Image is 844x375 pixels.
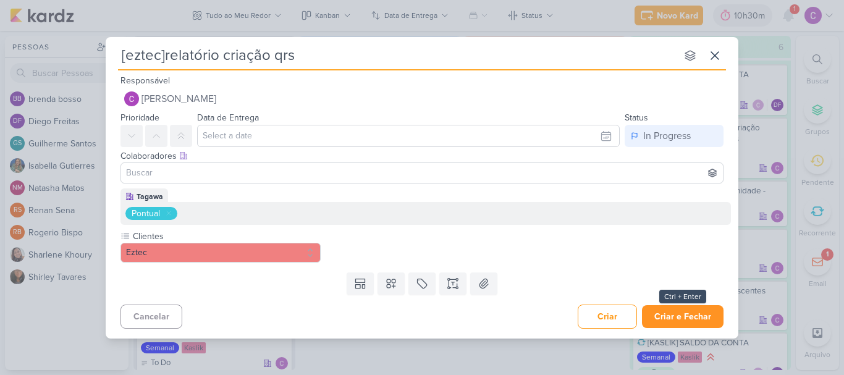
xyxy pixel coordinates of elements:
[137,191,163,202] div: Tagawa
[643,129,691,143] div: In Progress
[659,290,706,303] div: Ctrl + Enter
[642,305,724,328] button: Criar e Fechar
[118,44,677,67] input: Kard Sem Título
[120,243,321,263] button: Eztec
[120,112,159,123] label: Prioridade
[132,207,160,220] div: Pontual
[132,230,321,243] label: Clientes
[197,125,620,147] input: Select a date
[124,166,720,180] input: Buscar
[120,150,724,162] div: Colaboradores
[141,91,216,106] span: [PERSON_NAME]
[197,112,259,123] label: Data de Entrega
[120,75,170,86] label: Responsável
[625,112,648,123] label: Status
[578,305,637,329] button: Criar
[625,125,724,147] button: In Progress
[124,91,139,106] img: Carlos Lima
[120,305,182,329] button: Cancelar
[120,88,724,110] button: [PERSON_NAME]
